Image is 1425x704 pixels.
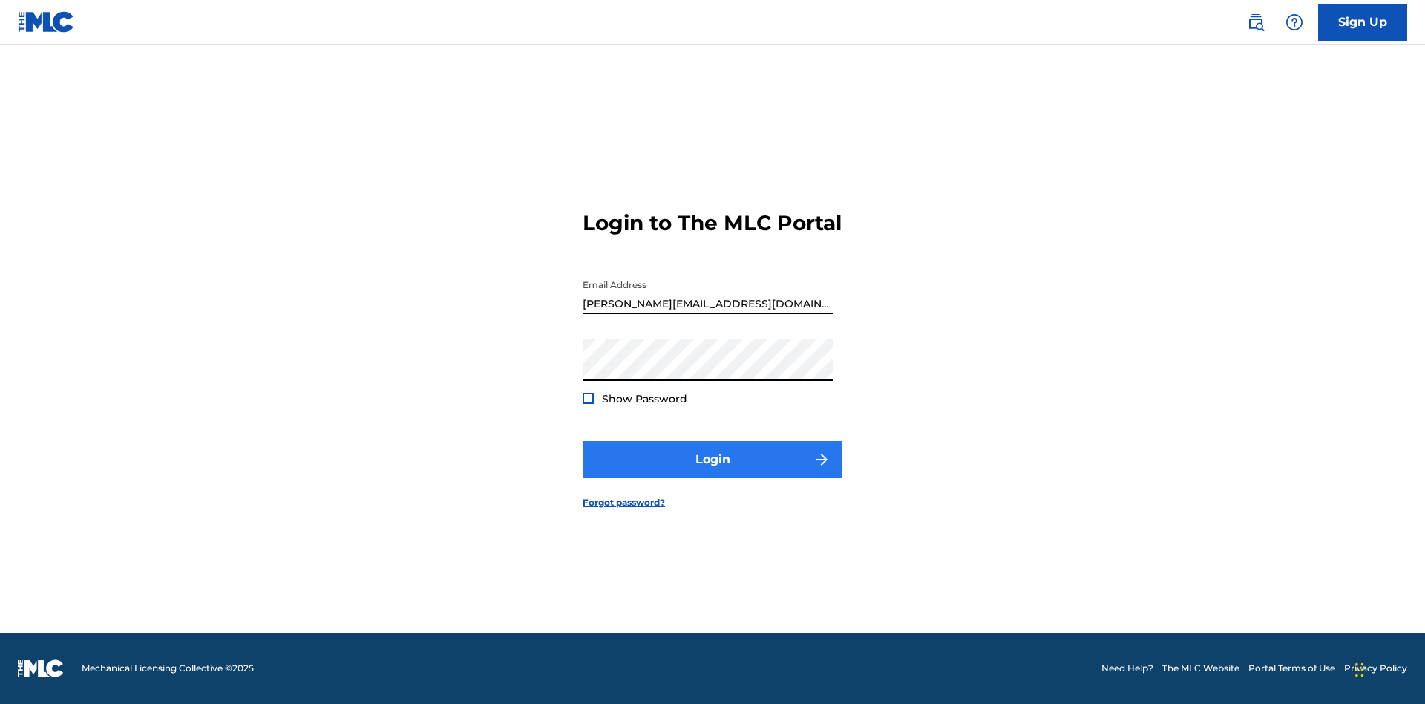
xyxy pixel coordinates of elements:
div: Help [1280,7,1309,37]
a: Forgot password? [583,496,665,509]
iframe: Chat Widget [1351,633,1425,704]
img: search [1247,13,1265,31]
img: MLC Logo [18,11,75,33]
a: Public Search [1241,7,1271,37]
img: help [1285,13,1303,31]
h3: Login to The MLC Portal [583,210,842,236]
a: Need Help? [1101,662,1153,675]
span: Mechanical Licensing Collective © 2025 [82,662,254,675]
span: Show Password [602,392,687,405]
img: logo [18,659,64,677]
a: Privacy Policy [1344,662,1407,675]
button: Login [583,441,842,478]
img: f7272a7cc735f4ea7f67.svg [813,451,831,469]
a: Sign Up [1318,4,1407,41]
a: Portal Terms of Use [1248,662,1335,675]
a: The MLC Website [1162,662,1239,675]
div: Drag [1355,648,1364,692]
